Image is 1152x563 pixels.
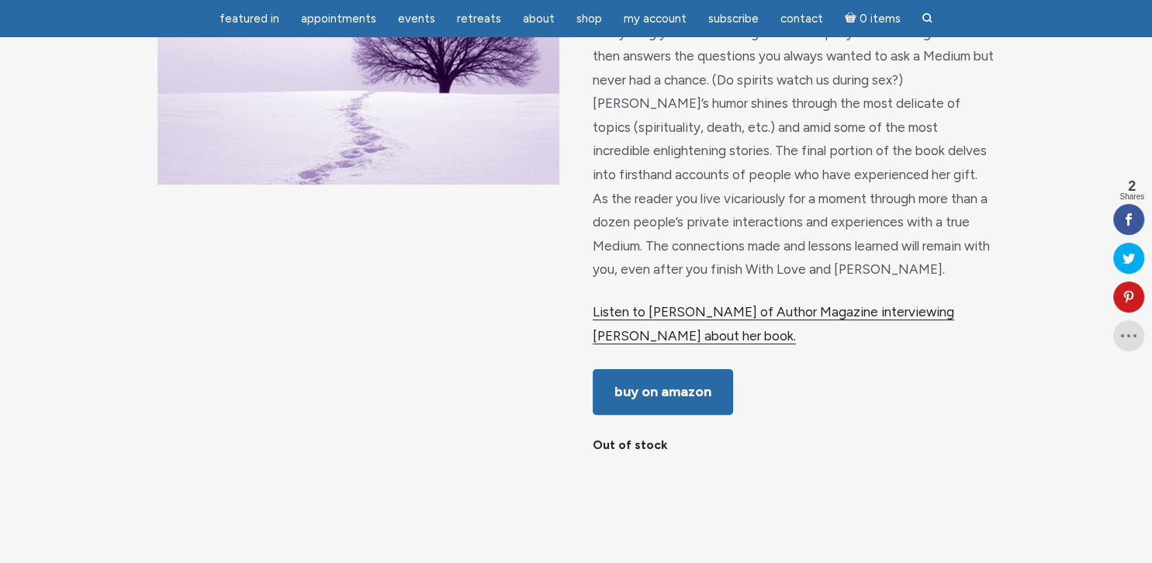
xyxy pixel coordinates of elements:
span: 0 items [859,13,900,25]
span: Contact [780,12,823,26]
span: 2 [1119,179,1144,193]
i: Cart [845,12,860,26]
a: About [514,4,564,34]
span: Appointments [301,12,376,26]
a: Appointments [292,4,386,34]
span: About [523,12,555,26]
p: Out of stock [593,433,995,458]
a: Cart0 items [835,2,910,34]
a: Shop [567,4,611,34]
a: Retreats [448,4,510,34]
span: Subscribe [708,12,759,26]
a: Contact [771,4,832,34]
span: Retreats [457,12,501,26]
span: Events [398,12,435,26]
span: My Account [624,12,687,26]
a: Events [389,4,445,34]
a: Listen to [PERSON_NAME] of Author Magazine interviewing [PERSON_NAME] about her book. [593,304,954,344]
a: featured in [210,4,289,34]
span: featured in [220,12,279,26]
a: My Account [614,4,696,34]
span: Shares [1119,193,1144,201]
a: Subscribe [699,4,768,34]
a: Buy on Amazon [593,369,733,415]
span: Shop [576,12,602,26]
